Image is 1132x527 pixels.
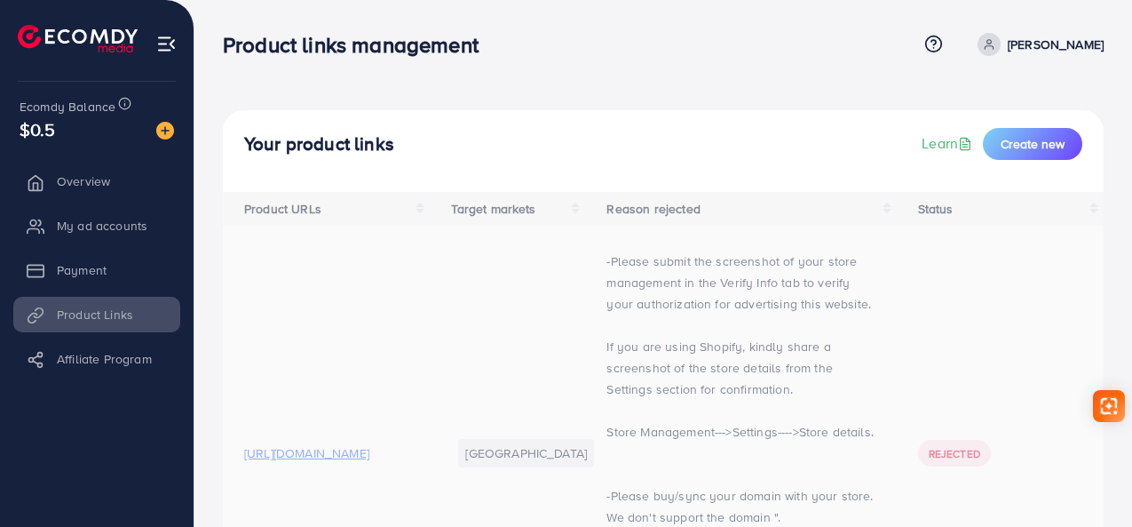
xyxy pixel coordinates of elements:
[20,116,56,142] span: $0.5
[156,34,177,54] img: menu
[223,32,493,58] h3: Product links management
[983,128,1082,160] button: Create new
[922,133,976,154] a: Learn
[244,133,394,156] h4: Your product links
[970,33,1104,56] a: [PERSON_NAME]
[1008,34,1104,55] p: [PERSON_NAME]
[20,98,115,116] span: Ecomdy Balance
[1001,135,1065,153] span: Create new
[18,25,138,52] img: logo
[156,122,174,140] img: image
